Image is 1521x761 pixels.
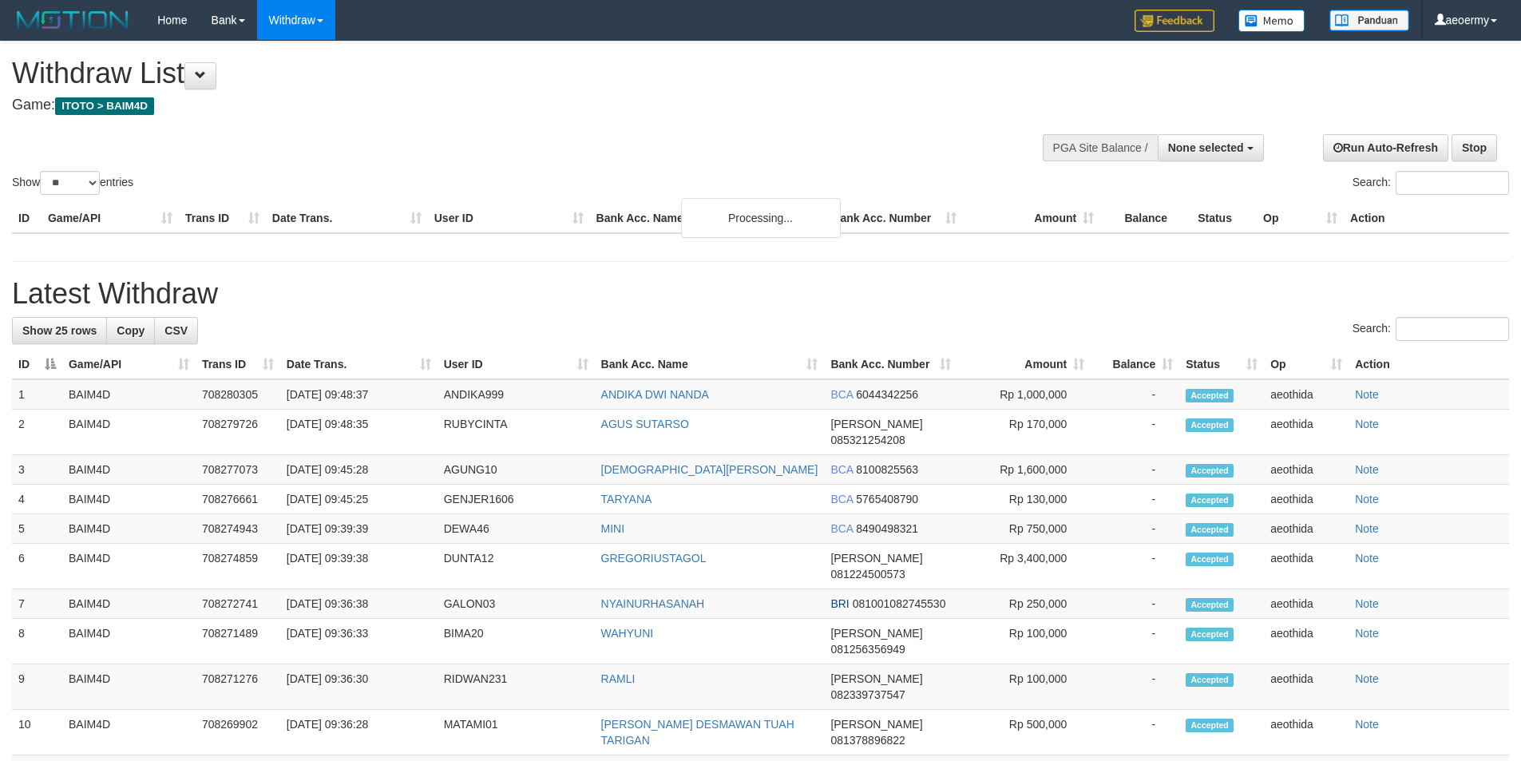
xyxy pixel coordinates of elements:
[12,410,62,455] td: 2
[1091,664,1179,710] td: -
[1355,493,1379,505] a: Note
[196,664,280,710] td: 708271276
[1264,485,1349,514] td: aeothida
[957,514,1091,544] td: Rp 750,000
[1100,204,1191,233] th: Balance
[196,379,280,410] td: 708280305
[40,171,100,195] select: Showentries
[1091,544,1179,589] td: -
[601,418,689,430] a: AGUS SUTARSO
[62,455,196,485] td: BAIM4D
[830,434,905,446] span: Copy 085321254208 to clipboard
[280,544,438,589] td: [DATE] 09:39:38
[1091,710,1179,755] td: -
[830,627,922,640] span: [PERSON_NAME]
[12,485,62,514] td: 4
[196,485,280,514] td: 708276661
[438,544,595,589] td: DUNTA12
[1452,134,1497,161] a: Stop
[12,97,998,113] h4: Game:
[280,350,438,379] th: Date Trans.: activate to sort column ascending
[12,278,1509,310] h1: Latest Withdraw
[438,710,595,755] td: MATAMI01
[1353,317,1509,341] label: Search:
[1091,589,1179,619] td: -
[12,544,62,589] td: 6
[856,463,918,476] span: Copy 8100825563 to clipboard
[957,485,1091,514] td: Rp 130,000
[1186,719,1234,732] span: Accepted
[1264,619,1349,664] td: aeothida
[1186,523,1234,537] span: Accepted
[856,388,918,401] span: Copy 6044342256 to clipboard
[266,204,428,233] th: Date Trans.
[196,455,280,485] td: 708277073
[681,198,841,238] div: Processing...
[1238,10,1305,32] img: Button%20Memo.svg
[12,664,62,710] td: 9
[12,379,62,410] td: 1
[1257,204,1344,233] th: Op
[830,493,853,505] span: BCA
[22,324,97,337] span: Show 25 rows
[830,522,853,535] span: BCA
[196,589,280,619] td: 708272741
[12,171,133,195] label: Show entries
[601,493,652,505] a: TARYANA
[830,418,922,430] span: [PERSON_NAME]
[62,514,196,544] td: BAIM4D
[1091,350,1179,379] th: Balance: activate to sort column ascending
[830,552,922,565] span: [PERSON_NAME]
[601,672,636,685] a: RAMLI
[280,455,438,485] td: [DATE] 09:45:28
[1396,317,1509,341] input: Search:
[62,544,196,589] td: BAIM4D
[1043,134,1158,161] div: PGA Site Balance /
[1091,379,1179,410] td: -
[590,204,826,233] th: Bank Acc. Name
[1264,455,1349,485] td: aeothida
[1191,204,1257,233] th: Status
[106,317,155,344] a: Copy
[957,350,1091,379] th: Amount: activate to sort column ascending
[280,589,438,619] td: [DATE] 09:36:38
[830,463,853,476] span: BCA
[428,204,590,233] th: User ID
[963,204,1100,233] th: Amount
[601,627,654,640] a: WAHYUNI
[196,514,280,544] td: 708274943
[196,544,280,589] td: 708274859
[438,350,595,379] th: User ID: activate to sort column ascending
[196,619,280,664] td: 708271489
[601,522,625,535] a: MINI
[55,97,154,115] span: ITOTO > BAIM4D
[830,672,922,685] span: [PERSON_NAME]
[957,589,1091,619] td: Rp 250,000
[1264,589,1349,619] td: aeothida
[1186,493,1234,507] span: Accepted
[1353,171,1509,195] label: Search:
[856,493,918,505] span: Copy 5765408790 to clipboard
[957,455,1091,485] td: Rp 1,600,000
[1355,672,1379,685] a: Note
[42,204,179,233] th: Game/API
[196,410,280,455] td: 708279726
[1186,598,1234,612] span: Accepted
[438,664,595,710] td: RIDWAN231
[438,514,595,544] td: DEWA46
[830,388,853,401] span: BCA
[1186,418,1234,432] span: Accepted
[1091,619,1179,664] td: -
[830,688,905,701] span: Copy 082339737547 to clipboard
[1186,628,1234,641] span: Accepted
[824,350,957,379] th: Bank Acc. Number: activate to sort column ascending
[830,734,905,747] span: Copy 081378896822 to clipboard
[1135,10,1214,32] img: Feedback.jpg
[1179,350,1264,379] th: Status: activate to sort column ascending
[280,619,438,664] td: [DATE] 09:36:33
[280,485,438,514] td: [DATE] 09:45:25
[438,589,595,619] td: GALON03
[1186,464,1234,478] span: Accepted
[1264,664,1349,710] td: aeothida
[62,664,196,710] td: BAIM4D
